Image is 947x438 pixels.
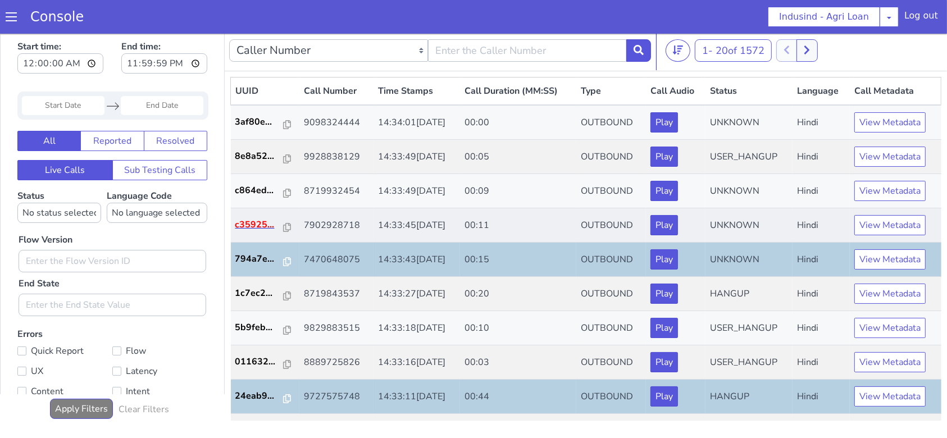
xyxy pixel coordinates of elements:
[235,153,284,167] p: c864ed...
[22,66,104,85] input: Start Date
[235,119,284,133] p: 8e8a52...
[299,47,374,75] th: Call Number
[650,322,678,342] button: Play
[854,150,926,171] button: View Metadata
[576,75,646,109] td: OUTBOUND
[235,325,284,338] p: 011632...
[650,253,678,273] button: Play
[460,47,576,75] th: Call Duration (MM:SS)
[235,359,295,372] a: 24eab9...
[650,185,678,205] button: Play
[112,353,207,369] label: Intent
[299,75,374,109] td: 9098324444
[793,349,850,384] td: Hindi
[374,109,460,144] td: 14:33:49[DATE]
[460,75,576,109] td: 00:00
[460,315,576,349] td: 00:03
[705,281,792,315] td: USER_HANGUP
[374,281,460,315] td: 14:33:18[DATE]
[374,384,460,418] td: 14:33:09[DATE]
[904,9,938,27] div: Log out
[235,119,295,133] a: 8e8a52...
[768,7,880,27] button: Indusind - Agri Loan
[19,247,60,260] label: End State
[460,178,576,212] td: 00:11
[299,212,374,247] td: 7470648075
[460,349,576,384] td: 00:44
[705,144,792,178] td: UNKNOWN
[299,281,374,315] td: 9829883515
[650,219,678,239] button: Play
[646,47,706,75] th: Call Audio
[107,159,207,193] label: Language Code
[854,288,926,308] button: View Metadata
[576,281,646,315] td: OUTBOUND
[695,9,772,31] button: 1- 20of 1572
[460,281,576,315] td: 00:10
[299,247,374,281] td: 8719843537
[299,178,374,212] td: 7902928718
[576,109,646,144] td: OUTBOUND
[374,212,460,247] td: 14:33:43[DATE]
[428,9,627,31] input: Enter the Caller Number
[121,6,207,47] label: End time:
[793,384,850,418] td: Hindi
[705,349,792,384] td: HANGUP
[235,290,295,304] a: 5b9feb...
[650,116,678,136] button: Play
[854,253,926,273] button: View Metadata
[235,359,284,372] p: 24eab9...
[716,13,764,27] span: 20 of 1572
[299,109,374,144] td: 9928838129
[19,220,206,242] input: Enter the Flow Version ID
[793,47,850,75] th: Language
[793,144,850,178] td: Hindi
[235,256,295,270] a: 1c7ec2...
[112,130,208,150] button: Sub Testing Calls
[793,247,850,281] td: Hindi
[235,85,284,98] p: 3af80e...
[576,178,646,212] td: OUTBOUND
[144,101,207,121] button: Resolved
[374,75,460,109] td: 14:34:01[DATE]
[299,384,374,418] td: 9893392467
[19,263,206,286] input: Enter the End State Value
[299,144,374,178] td: 8719932454
[705,75,792,109] td: UNKNOWN
[850,47,941,75] th: Call Metadata
[460,144,576,178] td: 00:09
[235,188,295,201] a: c35925...
[460,247,576,281] td: 00:20
[705,247,792,281] td: HANGUP
[460,212,576,247] td: 00:15
[460,384,576,418] td: 00:21
[576,315,646,349] td: OUTBOUND
[17,353,112,369] label: Content
[854,82,926,102] button: View Metadata
[17,9,97,25] a: Console
[793,315,850,349] td: Hindi
[374,144,460,178] td: 14:33:49[DATE]
[576,247,646,281] td: OUTBOUND
[576,349,646,384] td: OUTBOUND
[235,256,284,270] p: 1c7ec2...
[235,222,295,235] a: 794a7e...
[17,130,113,150] button: Live Calls
[793,212,850,247] td: Hindi
[374,315,460,349] td: 14:33:16[DATE]
[235,85,295,98] a: 3af80e...
[299,315,374,349] td: 8889725826
[112,313,207,328] label: Flow
[650,288,678,308] button: Play
[576,384,646,418] td: OUTBOUND
[854,219,926,239] button: View Metadata
[576,212,646,247] td: OUTBOUND
[235,222,284,235] p: 794a7e...
[854,116,926,136] button: View Metadata
[793,109,850,144] td: Hindi
[854,356,926,376] button: View Metadata
[235,325,295,338] a: 011632...
[705,315,792,349] td: USER_HANGUP
[854,185,926,205] button: View Metadata
[705,47,792,75] th: Status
